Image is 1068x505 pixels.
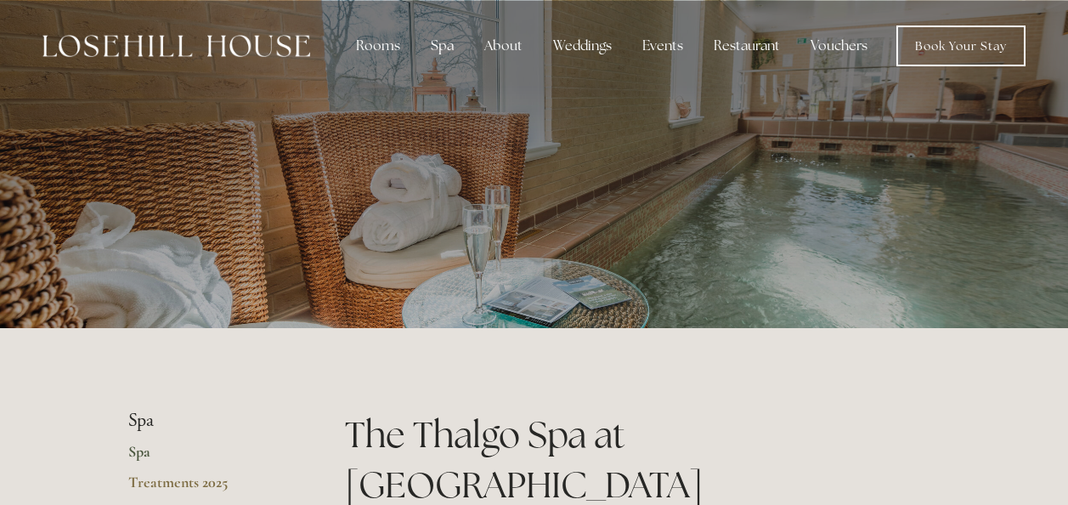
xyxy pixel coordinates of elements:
div: Events [629,29,697,63]
a: Vouchers [797,29,881,63]
div: About [471,29,536,63]
div: Rooms [342,29,414,63]
img: Losehill House [42,35,310,57]
a: Book Your Stay [896,26,1026,66]
div: Restaurant [700,29,794,63]
li: Spa [128,410,291,432]
div: Spa [417,29,467,63]
a: Spa [128,442,291,473]
div: Weddings [540,29,625,63]
a: Treatments 2025 [128,473,291,503]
